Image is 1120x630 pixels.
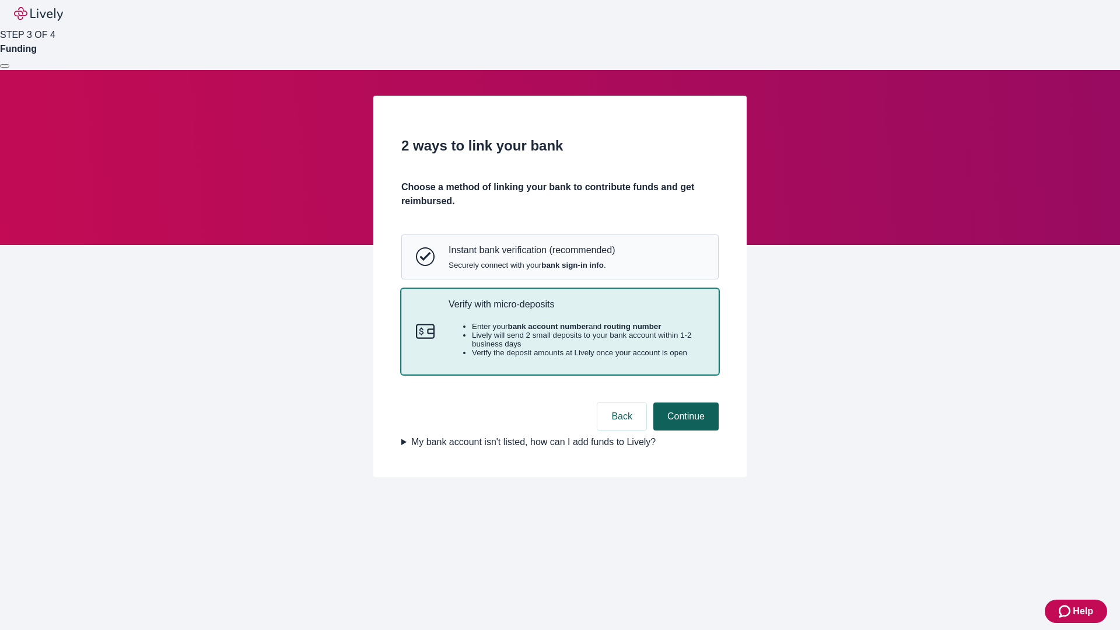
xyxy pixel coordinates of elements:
h2: 2 ways to link your bank [401,135,719,156]
strong: bank account number [508,322,589,331]
strong: routing number [604,322,661,331]
span: Help [1073,604,1093,618]
button: Zendesk support iconHelp [1045,600,1107,623]
img: Lively [14,7,63,21]
p: Verify with micro-deposits [449,299,704,310]
button: Continue [653,402,719,430]
li: Enter your and [472,322,704,331]
button: Instant bank verificationInstant bank verification (recommended)Securely connect with yourbank si... [402,235,718,278]
svg: Instant bank verification [416,247,435,266]
li: Verify the deposit amounts at Lively once your account is open [472,348,704,357]
li: Lively will send 2 small deposits to your bank account within 1-2 business days [472,331,704,348]
button: Back [597,402,646,430]
p: Instant bank verification (recommended) [449,244,615,256]
span: Securely connect with your . [449,261,615,269]
svg: Zendesk support icon [1059,604,1073,618]
strong: bank sign-in info [541,261,604,269]
button: Micro-depositsVerify with micro-depositsEnter yourbank account numberand routing numberLively wil... [402,289,718,374]
svg: Micro-deposits [416,322,435,341]
summary: My bank account isn't listed, how can I add funds to Lively? [401,435,719,449]
h4: Choose a method of linking your bank to contribute funds and get reimbursed. [401,180,719,208]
